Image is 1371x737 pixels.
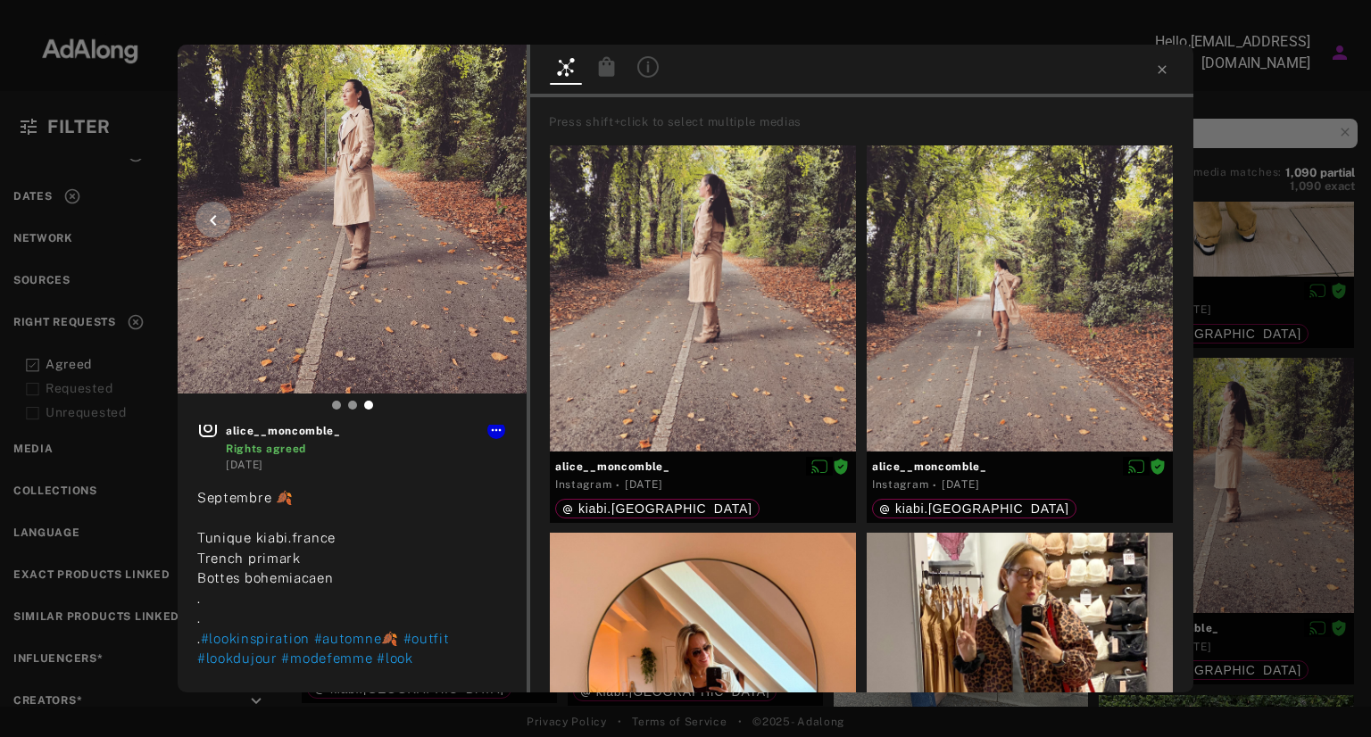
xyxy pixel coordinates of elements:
span: Septembre 🍂 Tunique kiabi.france Trench primark Bottes bohemiacaen . . . [197,490,336,646]
span: Rights agreed [833,460,849,472]
span: · [616,478,620,493]
div: kiabi.france [879,502,1069,515]
div: Instagram [872,476,928,493]
iframe: Chat Widget [1282,651,1371,737]
span: #outfit [403,631,450,646]
span: · [933,478,937,493]
span: kiabi.[GEOGRAPHIC_DATA] [578,501,752,516]
span: alice__moncomble_ [555,459,851,475]
time: 2025-09-10T16:50:33.000Z [226,459,263,471]
span: kiabi.[GEOGRAPHIC_DATA] [895,501,1069,516]
span: alice__moncomble_ [226,423,507,439]
div: Instagram [555,476,611,493]
span: Rights agreed [1150,460,1166,472]
span: #automne🍂 [314,631,399,646]
span: alice__moncomble_ [872,459,1167,475]
img: INS_DObdZIIDJ85_2 [178,45,527,393]
time: 2025-09-10T16:50:33.000Z [942,478,979,491]
span: #look [377,650,413,666]
span: #modefemme [281,650,372,666]
button: Disable diffusion on this media [806,457,833,476]
span: Rights agreed [226,443,306,455]
span: #lookinspiration [201,631,310,646]
span: #lookdujour [197,650,278,666]
button: Disable diffusion on this media [1123,457,1150,476]
div: Press shift+click to select multiple medias [549,113,1187,131]
div: Widget de chat [1282,651,1371,737]
time: 2025-09-10T16:50:33.000Z [625,478,662,491]
div: kiabi.france [562,502,752,515]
